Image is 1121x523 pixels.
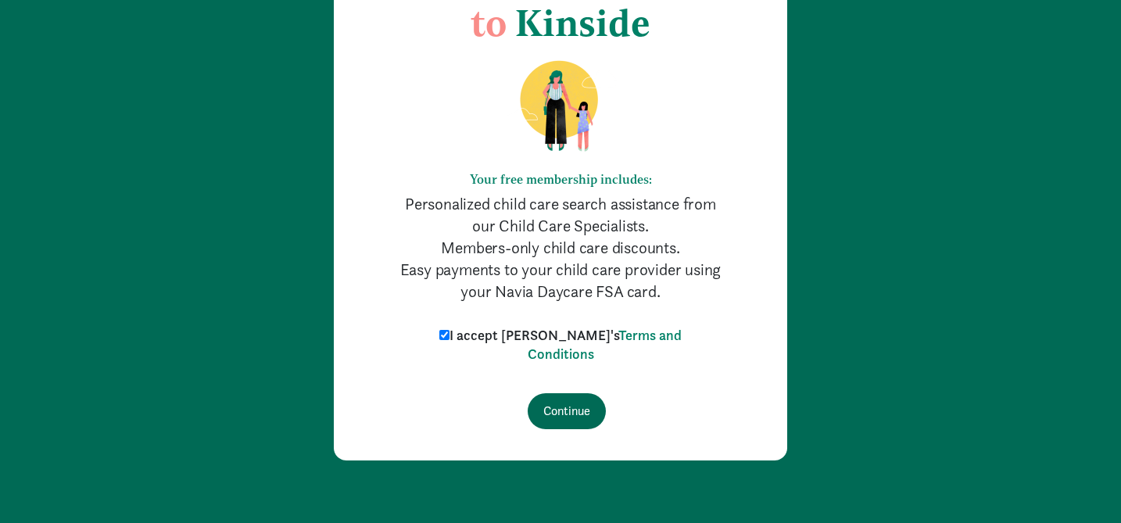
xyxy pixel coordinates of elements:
label: I accept [PERSON_NAME]'s [435,326,686,364]
p: Easy payments to your child care provider using your Navia Daycare FSA card. [396,259,725,303]
p: Personalized child care search assistance from our Child Care Specialists. [396,193,725,237]
input: Continue [528,393,606,429]
a: Terms and Conditions [528,326,682,363]
h6: Your free membership includes: [396,172,725,187]
input: I accept [PERSON_NAME]'sTerms and Conditions [439,330,449,340]
img: illustration-mom-daughter.png [501,59,621,153]
p: Members-only child care discounts. [396,237,725,259]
